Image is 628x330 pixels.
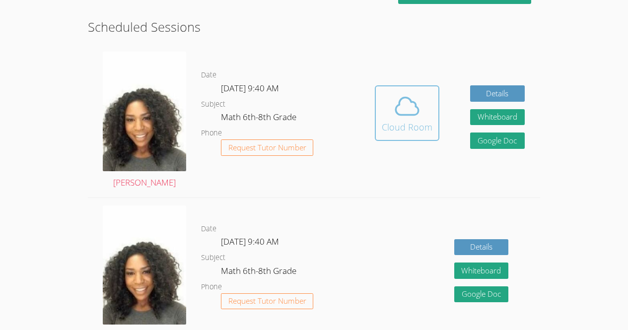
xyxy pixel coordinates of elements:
[221,236,279,247] span: [DATE] 9:40 AM
[454,286,509,303] a: Google Doc
[470,132,525,149] a: Google Doc
[201,281,222,293] dt: Phone
[221,110,298,127] dd: Math 6th-8th Grade
[221,139,314,156] button: Request Tutor Number
[103,52,186,190] a: [PERSON_NAME]
[201,98,225,111] dt: Subject
[201,69,216,81] dt: Date
[201,223,216,235] dt: Date
[221,264,298,281] dd: Math 6th-8th Grade
[221,82,279,94] span: [DATE] 9:40 AM
[88,17,540,36] h2: Scheduled Sessions
[375,85,439,141] button: Cloud Room
[201,127,222,139] dt: Phone
[454,263,509,279] button: Whiteboard
[470,109,525,126] button: Whiteboard
[221,293,314,310] button: Request Tutor Number
[470,85,525,102] a: Details
[228,144,306,151] span: Request Tutor Number
[103,205,186,325] img: avatar.png
[228,297,306,305] span: Request Tutor Number
[103,52,186,171] img: avatar.png
[454,239,509,256] a: Details
[382,120,432,134] div: Cloud Room
[201,252,225,264] dt: Subject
